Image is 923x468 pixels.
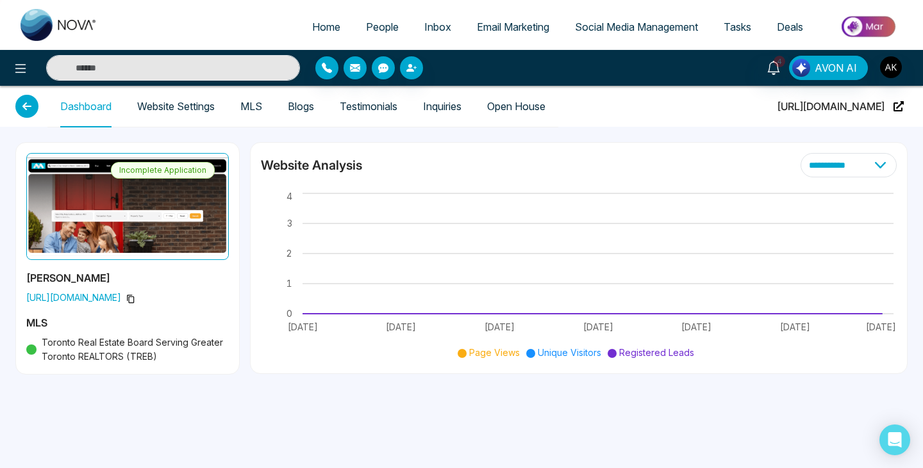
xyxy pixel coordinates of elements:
span: AVON AI [815,60,857,76]
button: AVON AI [789,56,868,80]
span: [URL][DOMAIN_NAME] [777,86,885,127]
a: Website Settings [137,101,215,112]
a: Email Marketing [464,15,562,39]
span: Incomplete Application [111,162,215,179]
img: Market-place.gif [822,12,915,41]
span: Page Views [469,347,520,358]
h4: Website Analysis [261,156,362,174]
a: Blogs [288,101,314,112]
span: 4 [774,56,785,67]
img: Nova CRM Logo [21,9,97,41]
tspan: 2 [286,248,292,259]
img: Profile [26,153,229,260]
tspan: 3 [287,218,292,229]
tspan: 0 [287,308,292,319]
a: MLS [240,101,262,112]
tspan: [DATE] [485,321,515,332]
a: 4 [758,56,789,78]
a: Home [299,15,353,39]
a: Social Media Management [562,15,711,39]
span: Deals [777,20,803,33]
span: [URL][DOMAIN_NAME] [26,291,229,305]
span: Unique Visitors [538,347,601,358]
tspan: 1 [287,278,292,289]
img: User Avatar [880,56,902,78]
span: Inbox [424,20,451,33]
tspan: [DATE] [681,321,711,332]
tspan: [DATE] [583,321,613,332]
div: Open Intercom Messenger [879,424,910,455]
a: Tasks [711,15,764,39]
span: Tasks [724,20,751,33]
span: Registered Leads [619,347,694,358]
span: Home [312,20,340,33]
tspan: [DATE] [866,321,896,332]
tspan: [DATE] [288,321,318,332]
a: Dashboard [60,101,112,112]
span: Open House [487,86,545,127]
span: Email Marketing [477,20,549,33]
div: Toronto Real Estate Board Serving Greater Toronto REALTORS (TREB) [26,335,229,364]
a: Inbox [412,15,464,39]
a: Testimonials [340,101,397,112]
button: [URL][DOMAIN_NAME] [774,85,908,127]
h5: [PERSON_NAME] [26,270,229,286]
tspan: 4 [287,191,292,202]
a: Deals [764,15,816,39]
tspan: [DATE] [780,321,810,332]
h5: MLS [26,315,229,330]
span: Social Media Management [575,20,698,33]
img: Lead Flow [792,59,810,77]
span: People [366,20,399,33]
a: People [353,15,412,39]
tspan: [DATE] [386,321,416,332]
a: Inquiries [423,101,462,112]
